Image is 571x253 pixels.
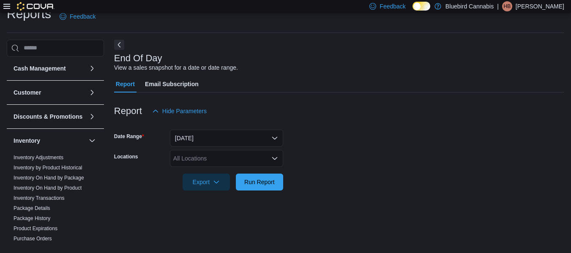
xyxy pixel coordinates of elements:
span: HB [504,1,511,11]
span: Product Expirations [14,225,57,232]
button: [DATE] [170,130,283,147]
a: Inventory On Hand by Package [14,175,84,181]
a: Feedback [56,8,99,25]
a: Product Expirations [14,226,57,231]
a: Package Details [14,205,50,211]
h3: Discounts & Promotions [14,112,82,121]
h3: Customer [14,88,41,97]
button: Customer [87,87,97,98]
span: Run Report [244,178,275,186]
span: Package Details [14,205,50,212]
button: Hide Parameters [149,103,210,120]
span: Package History [14,215,50,222]
h3: Cash Management [14,64,66,73]
button: Cash Management [14,64,85,73]
a: Inventory Transactions [14,195,65,201]
a: Inventory On Hand by Product [14,185,82,191]
button: Inventory [87,136,97,146]
a: Inventory Adjustments [14,155,63,161]
span: Report [116,76,135,92]
p: [PERSON_NAME] [516,1,564,11]
div: Hannah B [502,1,512,11]
p: | [497,1,499,11]
label: Date Range [114,133,144,140]
label: Locations [114,153,138,160]
button: Run Report [236,174,283,190]
input: Dark Mode [413,2,430,11]
h3: Inventory [14,136,40,145]
button: Next [114,40,124,50]
a: Reorder [14,246,32,252]
span: Inventory On Hand by Product [14,185,82,191]
button: Discounts & Promotions [14,112,85,121]
span: Export [188,174,225,190]
span: Inventory Transactions [14,195,65,201]
span: Feedback [70,12,96,21]
a: Inventory by Product Historical [14,165,82,171]
a: Package History [14,215,50,221]
h1: Reports [7,5,51,22]
span: Feedback [380,2,405,11]
h3: Report [114,106,142,116]
div: View a sales snapshot for a date or date range. [114,63,238,72]
img: Cova [17,2,55,11]
a: Purchase Orders [14,236,52,242]
span: Hide Parameters [162,107,207,115]
button: Export [183,174,230,190]
button: Inventory [14,136,85,145]
span: Email Subscription [145,76,199,92]
button: Customer [14,88,85,97]
button: Open list of options [271,155,278,162]
button: Discounts & Promotions [87,112,97,122]
button: Cash Management [87,63,97,73]
h3: End Of Day [114,53,162,63]
span: Inventory Adjustments [14,154,63,161]
p: Bluebird Cannabis [445,1,494,11]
